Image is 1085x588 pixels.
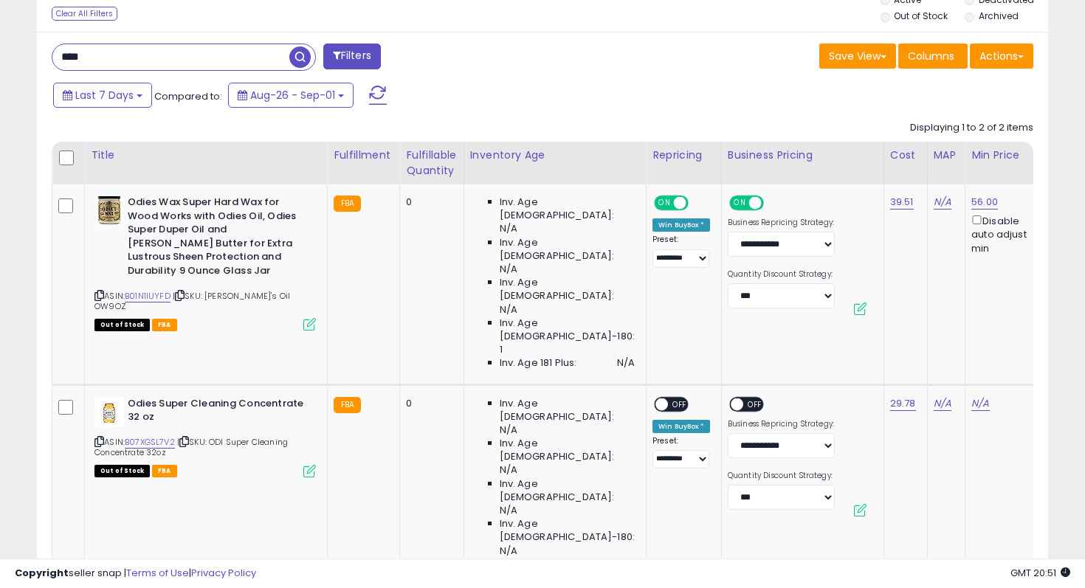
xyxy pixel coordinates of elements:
a: Terms of Use [126,566,189,580]
div: Inventory Age [470,148,640,163]
span: All listings that are currently out of stock and unavailable for purchase on Amazon [94,319,150,331]
span: OFF [743,398,767,410]
span: Columns [908,49,954,63]
a: N/A [971,396,989,411]
div: Min Price [971,148,1047,163]
span: Inv. Age [DEMOGRAPHIC_DATA]: [500,196,635,222]
a: 56.00 [971,195,998,210]
div: Fulfillable Quantity [406,148,457,179]
span: Inv. Age [DEMOGRAPHIC_DATA]: [500,477,635,504]
span: Inv. Age [DEMOGRAPHIC_DATA]: [500,437,635,463]
span: Inv. Age [DEMOGRAPHIC_DATA]: [500,276,635,302]
div: Win BuyBox * [652,218,710,232]
button: Actions [970,44,1033,69]
b: Odies Wax Super Hard Wax for Wood Works with Odies Oil, Odies Super Duper Oil and [PERSON_NAME] B... [128,196,307,281]
a: B01N1IUYFD [125,290,170,302]
button: Save View [819,44,896,69]
div: Cost [890,148,921,163]
a: 29.78 [890,396,916,411]
img: 41BIa0C4v7L._SL40_.jpg [94,397,124,426]
div: Disable auto adjust min [971,212,1042,255]
small: FBA [334,397,361,413]
div: seller snap | | [15,567,256,581]
button: Columns [898,44,968,69]
strong: Copyright [15,566,69,580]
span: OFF [686,197,710,210]
span: FBA [152,465,177,477]
span: N/A [500,544,517,558]
span: Inv. Age [DEMOGRAPHIC_DATA]: [500,397,635,423]
span: OFF [762,197,785,210]
span: FBA [152,319,177,331]
div: 0 [406,196,452,209]
a: N/A [934,396,951,411]
span: Inv. Age 181 Plus: [500,356,577,370]
span: Inv. Age [DEMOGRAPHIC_DATA]-180: [500,317,635,343]
div: ASIN: [94,196,316,329]
span: N/A [617,356,635,370]
label: Business Repricing Strategy: [728,419,835,429]
div: Repricing [652,148,715,163]
div: Displaying 1 to 2 of 2 items [910,121,1033,135]
span: Inv. Age [DEMOGRAPHIC_DATA]: [500,236,635,263]
div: Business Pricing [728,148,878,163]
button: Last 7 Days [53,83,152,108]
b: Odies Super Cleaning Concentrate 32 oz [128,397,307,428]
a: B07XGSL7V2 [125,436,175,449]
span: N/A [500,463,517,477]
span: ON [731,197,749,210]
div: ASIN: [94,397,316,476]
div: Preset: [652,436,710,469]
span: N/A [617,558,635,571]
div: Clear All Filters [52,7,117,21]
div: MAP [934,148,959,163]
span: Inv. Age [DEMOGRAPHIC_DATA]-180: [500,517,635,544]
span: 2025-09-9 20:51 GMT [1010,566,1070,580]
a: Privacy Policy [191,566,256,580]
span: Aug-26 - Sep-01 [250,88,335,103]
label: Quantity Discount Strategy: [728,471,835,481]
span: All listings that are currently out of stock and unavailable for purchase on Amazon [94,465,150,477]
div: Title [91,148,321,163]
span: N/A [500,263,517,276]
img: 51NunE4EdUL._SL40_.jpg [94,196,124,225]
a: 39.51 [890,195,914,210]
div: Win BuyBox * [652,420,710,433]
div: 0 [406,397,452,410]
span: Inv. Age 181 Plus: [500,558,577,571]
small: FBA [334,196,361,212]
span: | SKU: ODI Super Cleaning Concentrate 32oz [94,436,288,458]
span: N/A [500,303,517,317]
label: Archived [979,10,1019,22]
div: Fulfillment [334,148,393,163]
button: Filters [323,44,381,69]
button: Aug-26 - Sep-01 [228,83,354,108]
span: N/A [500,222,517,235]
span: OFF [668,398,692,410]
span: Last 7 Days [75,88,134,103]
a: N/A [934,195,951,210]
label: Quantity Discount Strategy: [728,269,835,280]
span: N/A [500,423,517,437]
span: N/A [500,504,517,517]
span: 1 [500,343,503,356]
label: Business Repricing Strategy: [728,218,835,228]
div: Preset: [652,235,710,268]
span: | SKU: [PERSON_NAME]'s Oil OW9OZ [94,290,290,312]
label: Out of Stock [894,10,948,22]
span: Compared to: [154,89,222,103]
span: ON [655,197,674,210]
